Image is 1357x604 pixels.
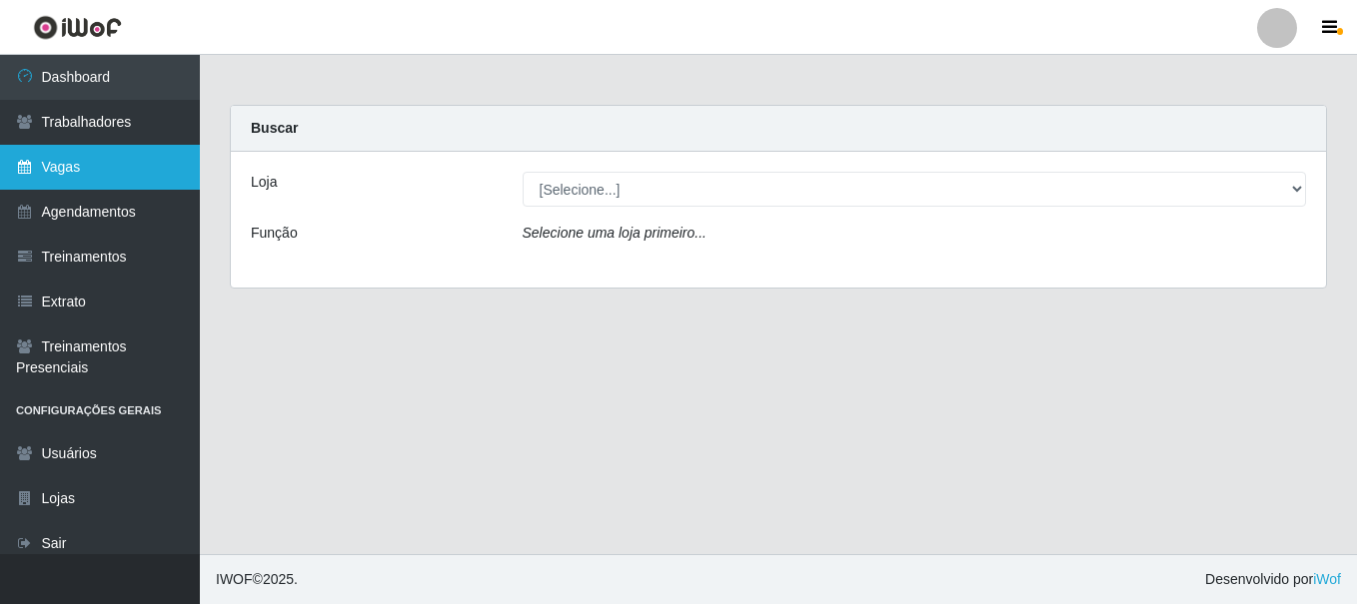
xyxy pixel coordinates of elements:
[1205,569,1341,590] span: Desenvolvido por
[33,15,122,40] img: CoreUI Logo
[216,569,298,590] span: © 2025 .
[1313,571,1341,587] a: iWof
[251,223,298,244] label: Função
[523,225,706,241] i: Selecione uma loja primeiro...
[251,172,277,193] label: Loja
[216,571,253,587] span: IWOF
[251,120,298,136] strong: Buscar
